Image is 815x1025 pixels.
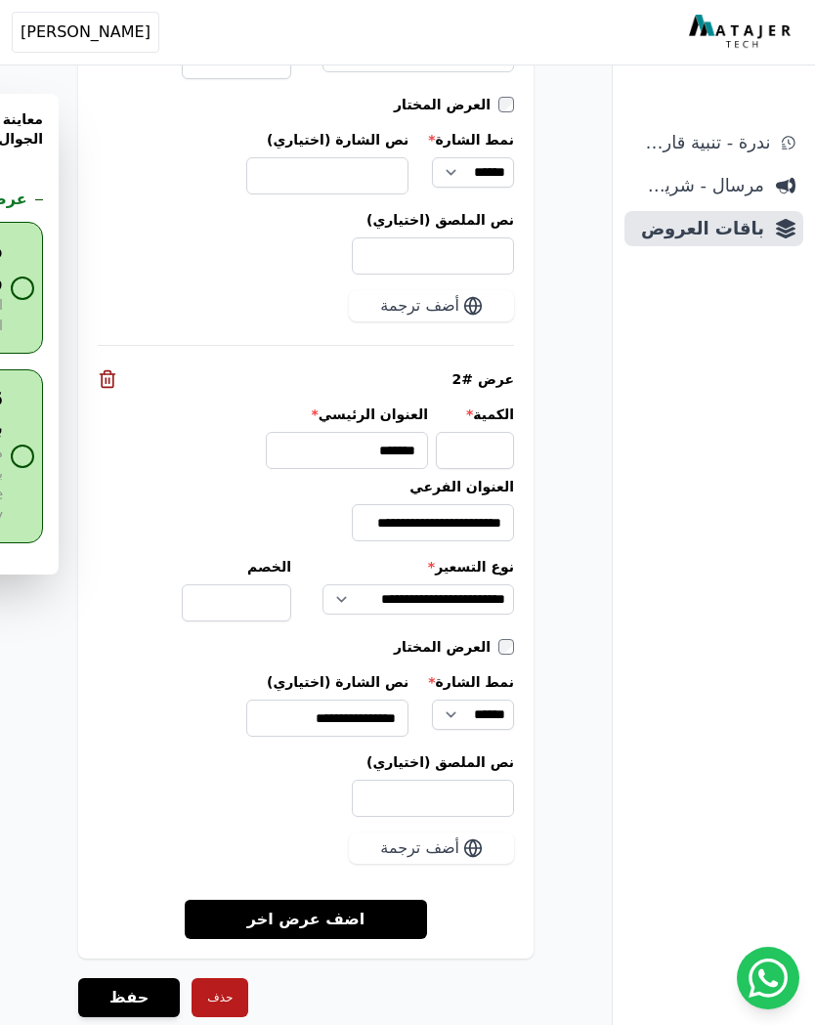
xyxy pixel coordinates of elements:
span: [PERSON_NAME] [21,21,150,44]
button: حفظ [78,978,180,1017]
label: نص الشارة (اختياري) [246,130,408,149]
button: أضف ترجمة [349,290,514,321]
label: العرض المختار [394,95,498,114]
label: نمط الشارة [428,672,514,692]
label: نص الملصق (اختياري) [98,752,514,772]
label: نص الملصق (اختياري) [98,210,514,230]
label: العنوان الرئيسي [266,405,428,424]
label: العنوان الفرعي [352,477,514,496]
span: ندرة - تنبية قارب علي النفاذ [632,129,770,156]
button: [PERSON_NAME] [12,12,159,53]
label: نص الشارة (اختياري) [246,672,408,692]
a: اضف عرض اخر [185,899,428,939]
label: نمط الشارة [428,130,514,149]
span: أضف ترجمة [380,836,459,860]
span: مرسال - شريط دعاية [632,172,764,199]
div: عرض #2 [98,369,514,389]
label: نوع التسعير [322,557,514,577]
img: MatajerTech Logo [689,15,795,50]
label: العرض المختار [394,637,498,657]
button: أضف ترجمة [349,833,514,864]
label: الكمية [436,405,514,424]
span: باقات العروض [632,215,764,242]
button: حذف [192,978,248,1017]
span: أضف ترجمة [380,294,459,318]
label: الخصم [182,557,291,577]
